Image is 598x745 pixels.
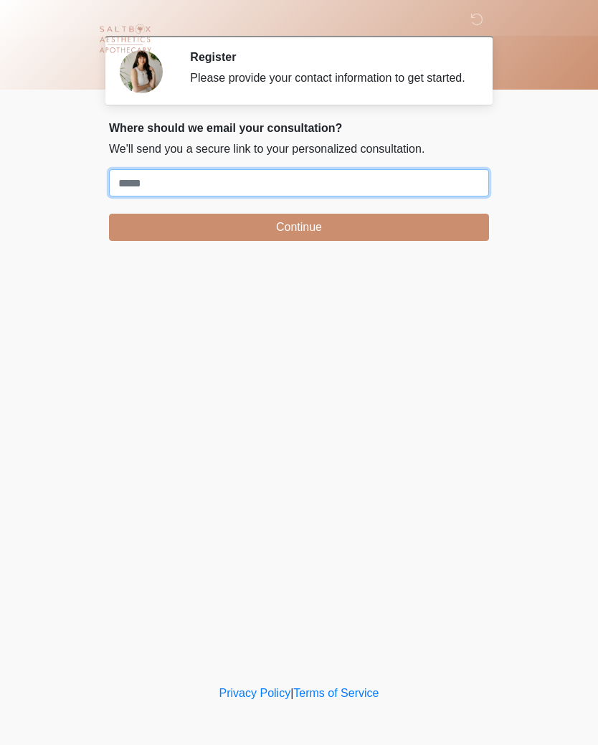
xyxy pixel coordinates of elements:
a: | [290,687,293,699]
a: Privacy Policy [219,687,291,699]
a: Terms of Service [293,687,379,699]
button: Continue [109,214,489,241]
h2: Where should we email your consultation? [109,121,489,135]
img: Saltbox Aesthetics Logo [95,11,156,72]
p: We'll send you a secure link to your personalized consultation. [109,141,489,158]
